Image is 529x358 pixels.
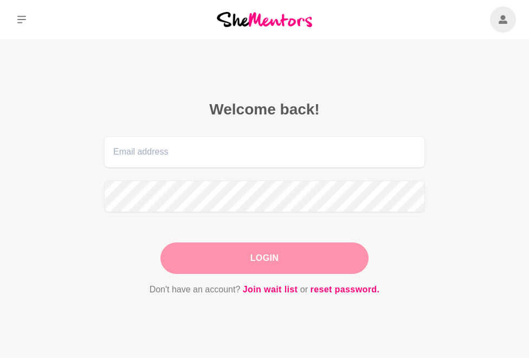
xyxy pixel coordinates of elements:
[243,283,298,297] a: Join wait list
[217,12,312,27] img: She Mentors Logo
[311,283,380,297] a: reset password.
[104,283,425,297] p: Don't have an account? or
[104,136,425,168] input: Email address
[104,100,425,119] h2: Welcome back!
